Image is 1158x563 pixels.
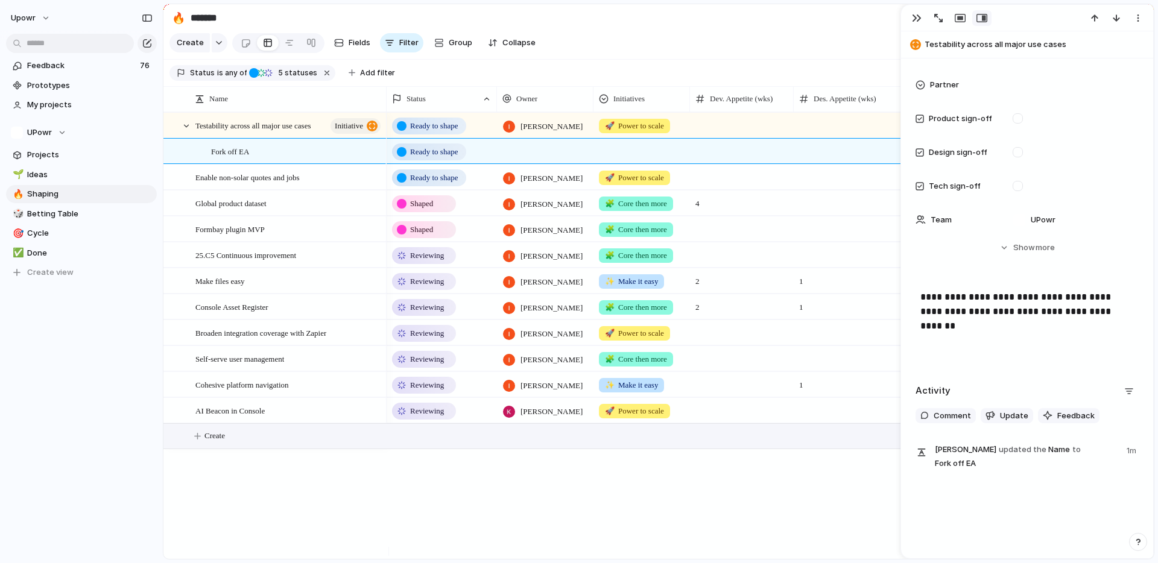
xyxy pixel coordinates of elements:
span: Fields [349,37,370,49]
span: upowr [11,12,36,24]
button: initiative [331,118,381,134]
button: 🎲 [11,208,23,220]
button: 🔥 [169,8,188,28]
span: Add filter [360,68,395,78]
span: Owner [516,93,537,105]
a: Feedback76 [6,57,157,75]
span: Dev. Appetite (wks) [710,93,773,105]
span: Core then more [605,224,667,236]
span: Name Fork off EA [935,442,1119,470]
span: Ideas [27,169,153,181]
span: Ready to shape [410,120,458,132]
span: Group [449,37,472,49]
span: 25.C5 Continuous improvement [195,248,296,262]
span: Status [407,93,426,105]
button: 🔥 [11,188,23,200]
span: My projects [27,99,153,111]
span: 1m [1127,442,1139,457]
span: Enable non-solar quotes and jobs [195,170,300,184]
span: initiative [335,118,363,134]
span: 🧩 [605,354,615,363]
span: 5 [274,68,285,77]
span: Partner [930,79,959,91]
div: 🎲 [13,207,21,221]
span: Core then more [605,301,667,313]
span: Ready to shape [410,146,458,158]
span: [PERSON_NAME] [520,276,583,288]
span: 76 [140,60,152,72]
span: Initiatives [613,93,645,105]
span: any of [223,68,247,78]
button: Update [981,408,1033,424]
span: AI Beacon in Console [195,403,265,417]
span: [PERSON_NAME] [520,250,583,262]
span: Power to scale [605,172,664,184]
span: Global product dataset [195,196,267,210]
span: Reviewing [410,250,444,262]
span: [PERSON_NAME] [520,198,583,210]
div: 🔥 [172,10,185,26]
button: 5 statuses [248,66,320,80]
span: Product sign-off [929,113,992,125]
span: Status [190,68,215,78]
span: Make it easy [605,379,658,391]
span: UPowr [27,127,52,139]
span: Create view [27,266,74,278]
a: Projects [6,146,157,164]
button: upowr [5,8,57,28]
span: Create [177,37,204,49]
span: Reviewing [410,275,444,288]
div: ✅ [13,246,21,260]
button: 🎯 [11,227,23,239]
span: Name [209,93,228,105]
span: Testability across all major use cases [925,39,1148,51]
span: 🚀 [605,329,615,338]
span: 🧩 [605,199,615,208]
a: 🎯Cycle [6,224,157,242]
a: 🌱Ideas [6,166,157,184]
span: Broaden integration coverage with Zapier [195,326,326,339]
button: Collapse [483,33,540,52]
span: Done [27,247,153,259]
div: 🎯 [13,227,21,241]
div: 🔥Shaping [6,185,157,203]
button: 🌱 [11,169,23,181]
span: 4 [691,191,793,210]
span: Prototypes [27,80,153,92]
span: [PERSON_NAME] [520,354,583,366]
button: Fields [329,33,375,52]
span: Team [931,214,952,226]
button: Add filter [341,64,402,81]
button: Testability across all major use cases [906,35,1148,54]
h2: Activity [916,384,951,398]
div: 🔥 [13,187,21,201]
a: My projects [6,96,157,114]
span: [PERSON_NAME] [520,406,583,418]
span: [PERSON_NAME] [520,121,583,133]
span: ✨ [605,380,615,389]
span: Filter [399,37,419,49]
span: Feedback [27,60,136,72]
a: ✅Done [6,244,157,262]
span: Power to scale [605,405,664,417]
span: Core then more [605,353,667,365]
button: Comment [916,408,976,424]
a: 🎲Betting Table [6,205,157,223]
button: Create view [6,263,157,281]
span: 2 [691,295,793,313]
span: 🚀 [605,173,615,182]
span: [PERSON_NAME] [520,172,583,184]
span: [PERSON_NAME] [520,328,583,340]
span: [PERSON_NAME] [520,302,583,314]
span: Design sign-off [929,146,987,159]
span: Reviewing [410,353,444,365]
span: Fork off EA [211,144,249,158]
span: 1 [794,269,906,288]
span: Reviewing [410,327,444,339]
span: Reviewing [410,379,444,391]
span: Comment [934,410,971,422]
span: Make files easy [195,274,245,288]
